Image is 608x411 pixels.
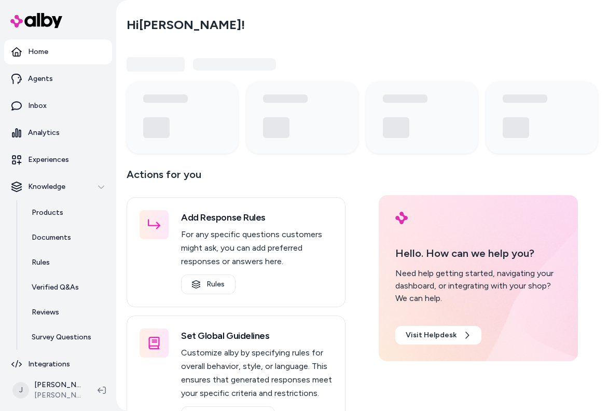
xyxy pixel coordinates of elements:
[181,275,236,294] a: Rules
[127,166,346,191] p: Actions for you
[32,232,71,243] p: Documents
[32,257,50,268] p: Rules
[32,282,79,293] p: Verified Q&As
[21,225,112,250] a: Documents
[4,174,112,199] button: Knowledge
[32,208,63,218] p: Products
[34,390,81,401] span: [PERSON_NAME]
[21,300,112,325] a: Reviews
[28,155,69,165] p: Experiences
[395,212,408,224] img: alby Logo
[21,200,112,225] a: Products
[28,101,47,111] p: Inbox
[181,210,333,225] h3: Add Response Rules
[127,17,245,33] h2: Hi [PERSON_NAME] !
[28,128,60,138] p: Analytics
[4,39,112,64] a: Home
[21,325,112,350] a: Survey Questions
[395,245,561,261] p: Hello. How can we help you?
[395,326,481,345] a: Visit Helpdesk
[6,374,89,407] button: J[PERSON_NAME][PERSON_NAME]
[181,346,333,400] p: Customize alby by specifying rules for overall behavior, style, or language. This ensures that ge...
[181,328,333,343] h3: Set Global Guidelines
[21,275,112,300] a: Verified Q&As
[28,182,65,192] p: Knowledge
[4,66,112,91] a: Agents
[4,147,112,172] a: Experiences
[34,380,81,390] p: [PERSON_NAME]
[12,382,29,399] span: J
[28,359,70,369] p: Integrations
[4,120,112,145] a: Analytics
[395,267,561,305] div: Need help getting started, navigating your dashboard, or integrating with your shop? We can help.
[4,93,112,118] a: Inbox
[32,332,91,342] p: Survey Questions
[28,74,53,84] p: Agents
[28,47,48,57] p: Home
[21,250,112,275] a: Rules
[32,307,59,318] p: Reviews
[10,13,62,28] img: alby Logo
[4,352,112,377] a: Integrations
[181,228,333,268] p: For any specific questions customers might ask, you can add preferred responses or answers here.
